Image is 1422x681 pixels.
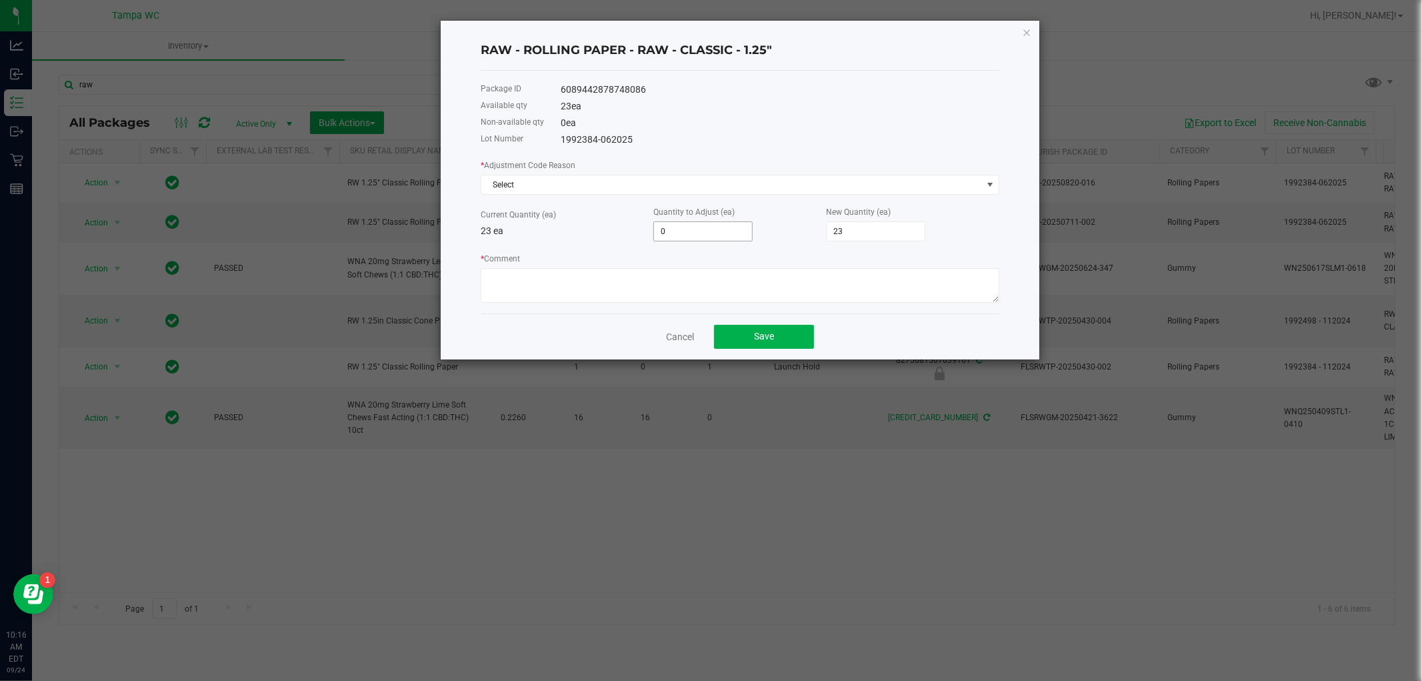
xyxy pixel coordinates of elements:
[653,206,735,218] label: Quantity to Adjust (ea)
[566,117,576,128] span: ea
[481,42,999,59] h4: RAW - ROLLING PAPER - RAW - CLASSIC - 1.25"
[571,101,581,111] span: ea
[754,331,774,342] span: Save
[827,206,891,218] label: New Quantity (ea)
[481,209,556,221] label: Current Quantity (ea)
[481,159,575,171] label: Adjustment Code Reason
[561,116,999,130] div: 0
[481,83,521,95] label: Package ID
[827,222,925,241] input: 0
[39,572,55,588] iframe: Resource center unread badge
[481,175,982,194] span: Select
[481,99,527,111] label: Available qty
[561,99,999,113] div: 23
[481,253,520,265] label: Comment
[561,133,999,147] div: 1992384-062025
[654,222,752,241] input: 0
[481,116,544,128] label: Non-available qty
[481,133,523,145] label: Lot Number
[13,574,53,614] iframe: Resource center
[481,224,653,238] p: 23 ea
[561,83,999,97] div: 6089442878748086
[666,330,694,344] a: Cancel
[714,325,814,349] button: Save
